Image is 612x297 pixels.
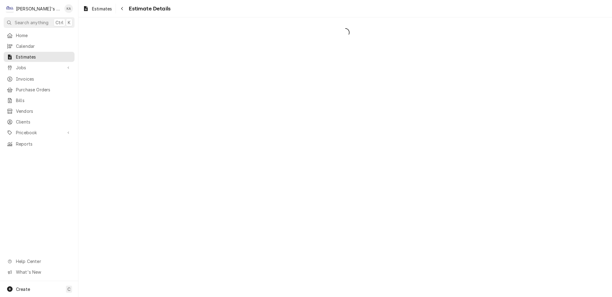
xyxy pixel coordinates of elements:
span: Search anything [15,19,48,26]
span: Help Center [16,258,71,265]
div: Korey Austin's Avatar [64,4,73,13]
a: Go to What's New [4,267,75,277]
a: Clients [4,117,75,127]
a: Bills [4,95,75,105]
button: Navigate back [117,4,127,13]
span: Invoices [16,76,71,82]
a: Go to Jobs [4,63,75,73]
span: K [68,19,71,26]
a: Calendar [4,41,75,51]
span: Vendors [16,108,71,114]
a: Go to Help Center [4,256,75,266]
div: [PERSON_NAME]'s Refrigeration [16,6,61,12]
div: Clay's Refrigeration's Avatar [6,4,14,13]
a: Estimates [4,52,75,62]
a: Purchase Orders [4,85,75,95]
a: Invoices [4,74,75,84]
span: C [67,286,71,292]
div: KA [64,4,73,13]
a: Vendors [4,106,75,116]
button: Search anythingCtrlK [4,17,75,28]
span: Clients [16,119,71,125]
span: Estimate Details [127,5,170,13]
span: Purchase Orders [16,86,71,93]
span: Estimates [92,6,112,12]
a: Go to Pricebook [4,128,75,138]
div: C [6,4,14,13]
span: Ctrl [55,19,63,26]
span: Calendar [16,43,71,49]
span: Create [16,287,30,292]
span: What's New [16,269,71,275]
a: Reports [4,139,75,149]
span: Loading... [78,26,612,39]
span: Jobs [16,64,62,71]
span: Pricebook [16,129,62,136]
a: Home [4,30,75,40]
span: Estimates [16,54,71,60]
span: Bills [16,97,71,104]
span: Home [16,32,71,39]
a: Estimates [80,4,114,14]
span: Reports [16,141,71,147]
